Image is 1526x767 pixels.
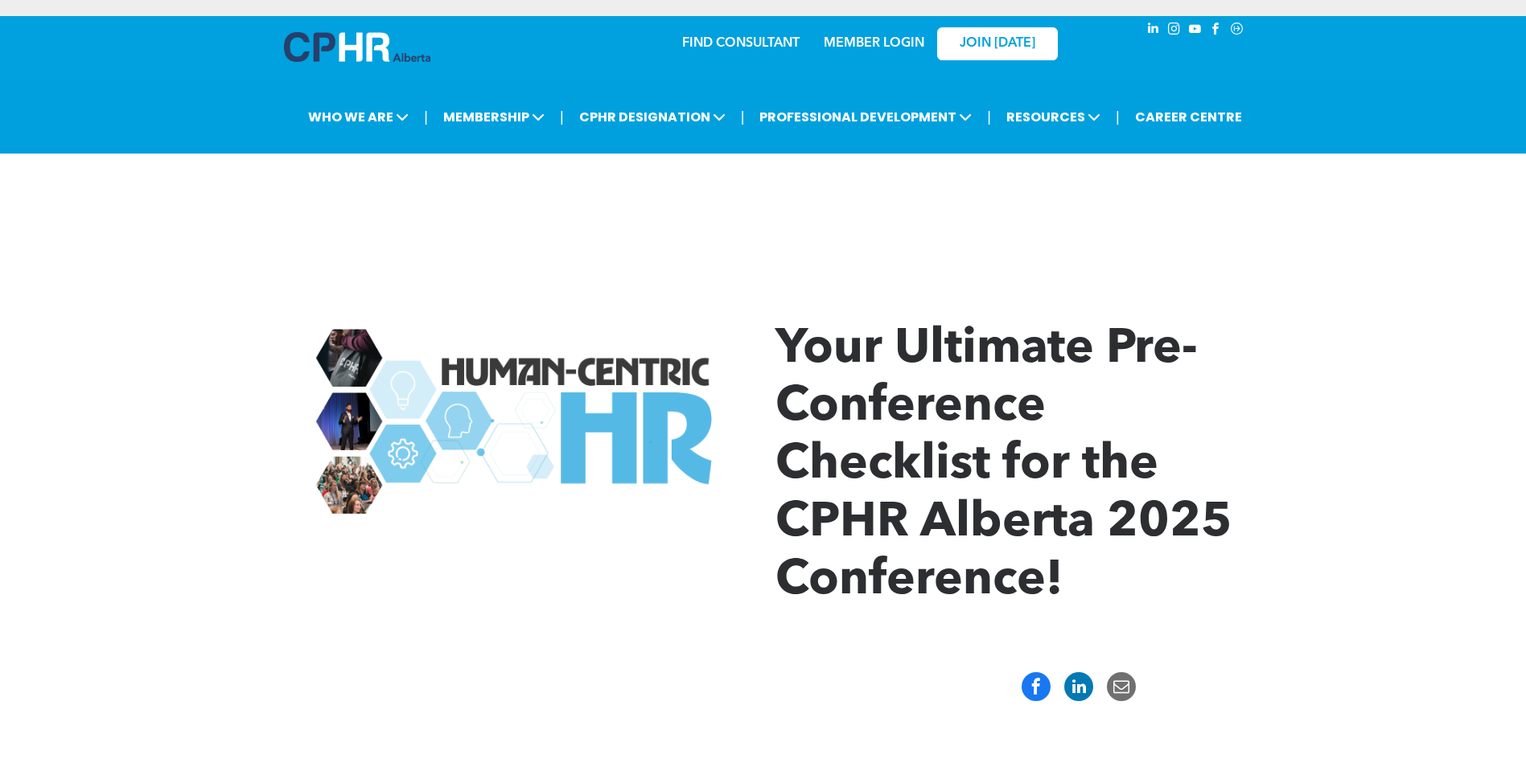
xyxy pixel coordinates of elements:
a: Social network [1228,20,1246,42]
span: MEMBERSHIP [438,102,549,132]
a: instagram [1166,20,1183,42]
img: A blue and white logo for cp alberta [284,32,430,62]
li: | [560,100,564,133]
a: CAREER CENTRE [1130,102,1247,132]
span: WHO WE ARE [303,102,413,132]
li: | [424,100,428,133]
a: facebook [1207,20,1225,42]
a: MEMBER LOGIN [824,37,924,50]
a: linkedin [1145,20,1162,42]
span: RESOURCES [1002,102,1105,132]
span: Your Ultimate Pre-Conference Checklist for the CPHR Alberta 2025 Conference! [775,326,1232,605]
span: PROFESSIONAL DEVELOPMENT [755,102,977,132]
a: youtube [1187,20,1204,42]
a: JOIN [DATE] [937,27,1058,60]
a: FIND CONSULTANT [682,37,800,50]
li: | [987,100,991,133]
span: CPHR DESIGNATION [574,102,730,132]
li: | [1116,100,1120,133]
span: JOIN [DATE] [960,36,1035,51]
li: | [741,100,745,133]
